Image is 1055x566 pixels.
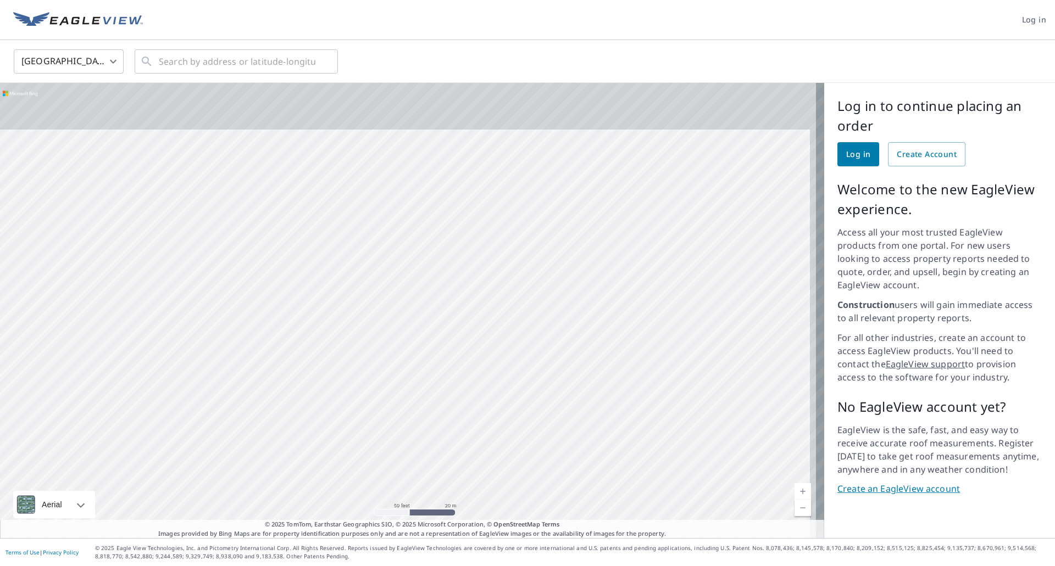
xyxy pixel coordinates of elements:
a: OpenStreetMap [493,520,540,528]
span: Log in [846,148,870,161]
p: Log in to continue placing an order [837,96,1042,136]
a: Current Level 19, Zoom In [795,483,811,500]
div: Aerial [38,491,65,518]
a: Create an EagleView account [837,483,1042,495]
span: © 2025 TomTom, Earthstar Geographics SIO, © 2025 Microsoft Corporation, © [265,520,560,529]
img: EV Logo [13,12,143,29]
p: Welcome to the new EagleView experience. [837,180,1042,219]
p: EagleView is the safe, fast, and easy way to receive accurate roof measurements. Register [DATE] ... [837,423,1042,476]
a: Current Level 19, Zoom Out [795,500,811,516]
span: Log in [1022,13,1046,27]
p: users will gain immediate access to all relevant property reports. [837,298,1042,324]
a: Log in [837,142,879,166]
a: Terms of Use [5,548,40,556]
strong: Construction [837,299,895,311]
p: For all other industries, create an account to access EagleView products. You'll need to contact ... [837,331,1042,384]
a: Privacy Policy [43,548,79,556]
div: [GEOGRAPHIC_DATA] [14,46,124,77]
a: Terms [542,520,560,528]
p: No EagleView account yet? [837,397,1042,417]
span: Create Account [897,148,957,161]
p: © 2025 Eagle View Technologies, Inc. and Pictometry International Corp. All Rights Reserved. Repo... [95,544,1050,561]
a: EagleView support [886,358,965,370]
div: Aerial [13,491,95,518]
p: Access all your most trusted EagleView products from one portal. For new users looking to access ... [837,226,1042,292]
a: Create Account [888,142,965,166]
input: Search by address or latitude-longitude [159,46,315,77]
p: | [5,549,79,556]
